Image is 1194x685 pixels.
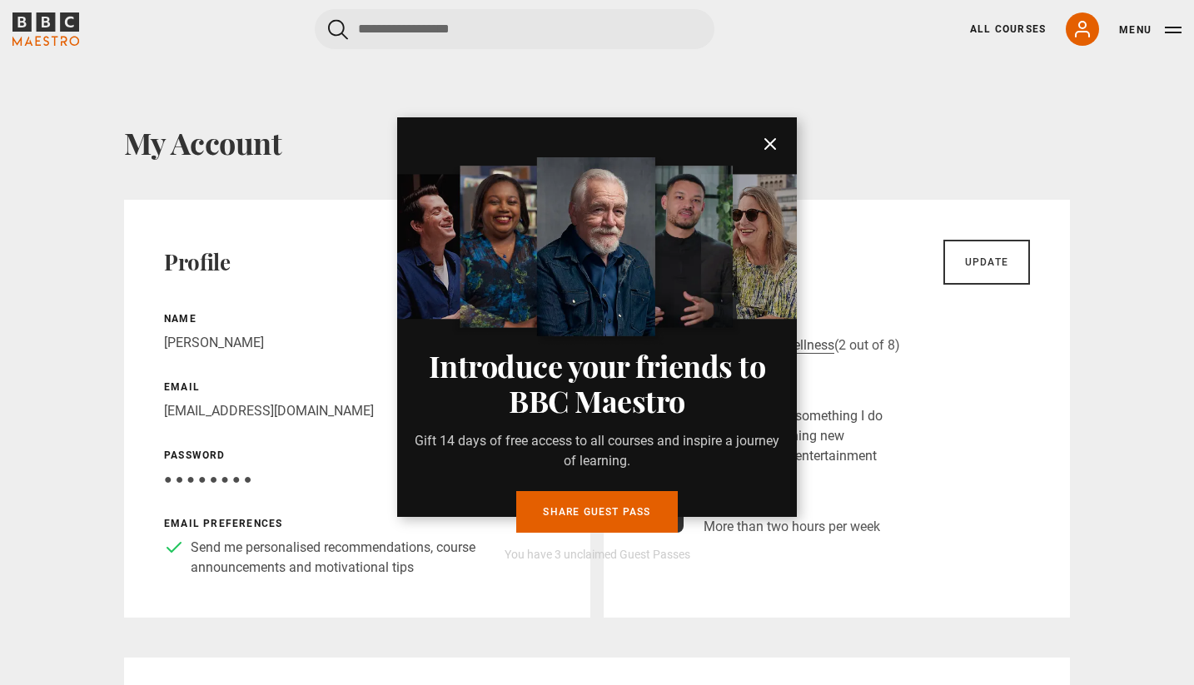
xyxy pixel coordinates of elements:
[164,471,251,487] span: ● ● ● ● ● ● ● ●
[704,311,900,329] p: Topics
[1119,22,1182,38] button: Toggle navigation
[410,348,784,418] h3: Introduce your friends to BBC Maestro
[704,335,900,355] p: , (2 out of 8)
[782,337,834,354] a: Wellness
[410,431,784,471] p: Gift 14 days of free access to all courses and inspire a journey of learning.
[970,22,1046,37] a: All Courses
[164,401,550,421] p: [EMAIL_ADDRESS][DOMAIN_NAME]
[328,19,348,40] button: Submit the search query
[124,125,1070,160] h1: My Account
[164,311,550,326] p: Name
[164,249,230,275] h2: Profile
[164,516,550,531] p: Email preferences
[164,333,550,353] p: [PERSON_NAME]
[943,240,1030,285] a: Update
[315,9,714,49] input: Search
[191,538,550,578] p: Send me personalised recommendations, course announcements and motivational tips
[516,491,677,533] a: Share guest pass
[410,546,784,563] p: You have 3 unclaimed Guest Passes
[164,380,550,395] p: Email
[164,448,550,463] p: Password
[12,12,79,46] svg: BBC Maestro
